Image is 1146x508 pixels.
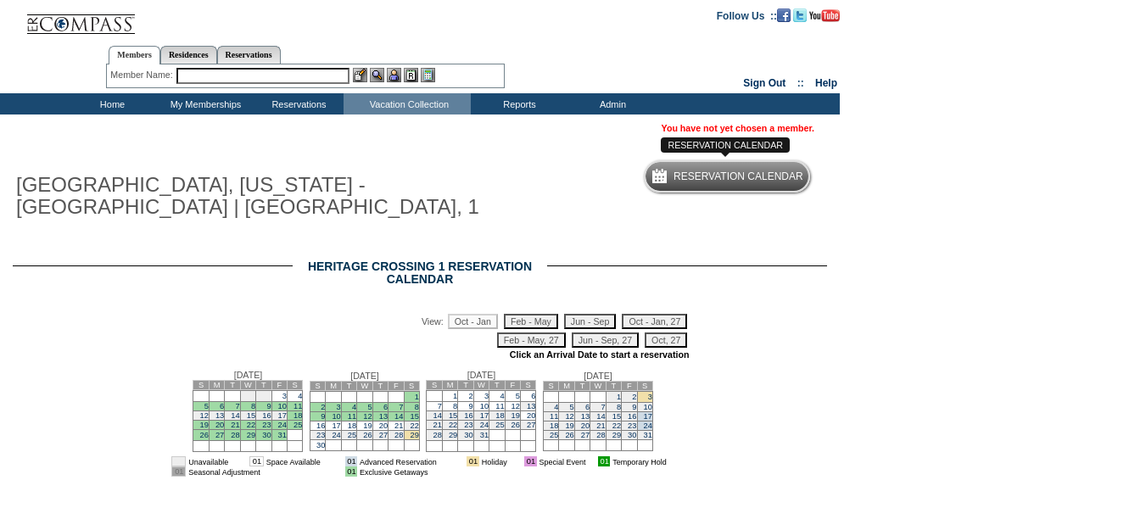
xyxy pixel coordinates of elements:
a: 12 [512,402,520,410]
td: T [341,381,356,390]
img: i.gif [514,458,523,466]
a: 31 [278,431,287,439]
a: 22 [247,421,255,429]
img: View [370,68,384,82]
a: 22 [449,421,457,429]
a: 21 [433,421,442,429]
a: 26 [565,431,573,439]
img: Subscribe to our YouTube Channel [809,9,840,22]
a: 19 [200,421,209,429]
a: 5 [204,402,209,410]
a: 8 [251,402,255,410]
td: 01 [524,456,536,466]
a: 26 [363,431,372,439]
a: 7 [601,403,605,411]
input: Oct - Jan [448,314,498,329]
a: 26 [512,421,520,429]
a: 25 [293,421,302,429]
td: S [637,381,652,390]
a: 12 [363,412,372,421]
a: 25 [495,421,504,429]
img: b_calculator.gif [421,68,435,82]
a: 15 [612,412,621,421]
td: W [240,380,255,389]
a: 21 [231,421,239,429]
a: 31 [480,431,489,439]
td: T [458,380,473,389]
div: Reservation Calendar [661,137,790,153]
a: 14 [231,411,239,420]
td: Vacation Collection [344,93,471,114]
td: Advanced Reservation [357,456,456,466]
a: 3 [337,403,341,411]
a: 2 [321,403,325,411]
a: 31 [644,431,652,439]
a: 14 [596,412,605,421]
a: 29 [247,431,255,439]
td: My Memberships [157,93,250,114]
a: 10 [644,403,652,411]
a: 27 [527,421,535,429]
a: 1 [617,393,621,401]
a: 22 [411,421,419,430]
td: 01 [598,456,610,466]
a: 28 [596,431,605,439]
a: 24 [278,421,287,429]
a: 2 [632,393,636,401]
td: Admin [564,93,657,114]
a: 9 [321,412,325,421]
div: Member Name: [110,68,176,82]
td: W [357,381,372,390]
td: Temporary Hold [610,456,680,466]
a: 16 [464,411,472,420]
a: 1 [453,392,457,400]
img: Reservations [404,68,418,82]
a: 8 [453,402,457,410]
td: Follow Us :: [717,8,777,22]
a: 19 [512,411,520,420]
a: 18 [550,421,558,430]
td: F [389,381,404,390]
a: 23 [316,431,325,439]
td: 01 [467,456,478,466]
span: [DATE] [467,370,496,380]
a: 29 [411,431,419,439]
a: 17 [644,412,652,421]
a: 8 [617,403,621,411]
a: 5 [570,403,574,411]
a: 30 [464,431,472,439]
a: 12 [565,412,573,421]
a: 5 [516,392,520,400]
a: 17 [480,411,489,420]
a: Become our fan on Facebook [777,9,791,20]
a: 10 [480,402,489,410]
a: 8 [415,403,419,411]
a: 5 [367,403,372,411]
a: 24 [332,431,340,439]
td: F [622,381,637,390]
td: S [193,380,209,389]
a: Follow us on Twitter [793,9,807,20]
a: 6 [383,403,388,411]
input: Oct, 27 [645,332,687,348]
a: Reservations [217,46,281,64]
td: S [310,381,325,390]
input: Feb - May [504,314,558,329]
a: 6 [531,392,535,400]
td: T [372,381,388,390]
span: [DATE] [234,370,263,380]
td: Home [64,93,157,114]
a: 21 [394,421,403,430]
a: 28 [394,431,403,439]
a: 14 [433,411,442,420]
h1: [GEOGRAPHIC_DATA], [US_STATE] - [GEOGRAPHIC_DATA] | [GEOGRAPHIC_DATA], 1 [13,170,530,222]
td: 01 [249,456,264,466]
a: 1 [415,393,419,401]
td: S [404,381,419,390]
td: T [574,381,590,390]
img: b_edit.gif [353,68,367,82]
td: S [288,380,303,389]
a: 18 [348,421,356,430]
span: [DATE] [584,371,612,381]
td: Space Available [264,456,335,466]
